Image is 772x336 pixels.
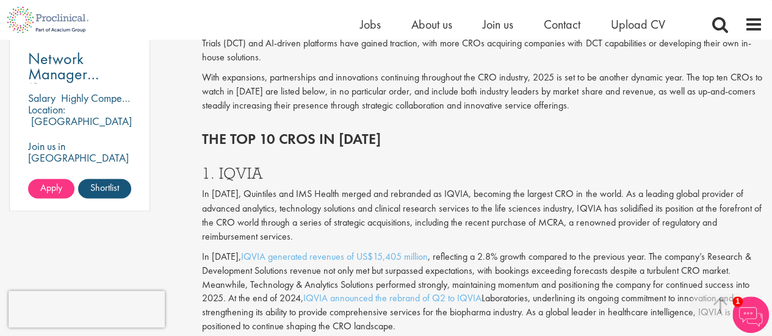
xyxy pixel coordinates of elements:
[303,291,482,304] a: IQVIA announced the rebrand of Q2 to IQVIA
[202,249,763,333] p: In [DATE], , reflecting a 2.8% growth compared to the previous year. The company’s Research & Dev...
[360,16,381,32] a: Jobs
[732,296,769,333] img: Chatbot
[202,187,763,243] p: In [DATE], Quintiles and IMS Health merged and rebranded as IQVIA, becoming the largest CRO in th...
[28,140,131,221] p: Join us in [GEOGRAPHIC_DATA] to connect healthcare professionals with breakthrough therapies and ...
[411,16,452,32] a: About us
[202,71,763,113] p: With expansions, partnerships and innovations continuing throughout the CRO industry, 2025 is set...
[28,91,56,105] span: Salary
[61,91,142,105] p: Highly Competitive
[483,16,513,32] a: Join us
[28,51,131,82] a: Network Manager ([GEOGRAPHIC_DATA])
[40,181,62,194] span: Apply
[544,16,580,32] a: Contact
[28,102,65,116] span: Location:
[202,165,763,181] h3: 1. IQVIA
[611,16,665,32] a: Upload CV
[28,114,135,140] p: [GEOGRAPHIC_DATA], [GEOGRAPHIC_DATA]
[9,291,165,327] iframe: reCAPTCHA
[28,48,185,99] span: Network Manager ([GEOGRAPHIC_DATA])
[202,131,763,147] h2: The top 10 CROs in [DATE]
[28,179,74,198] a: Apply
[732,296,743,307] span: 1
[241,249,428,262] a: IQVIA generated revenues of US$15,405 million
[78,179,131,198] a: Shortlist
